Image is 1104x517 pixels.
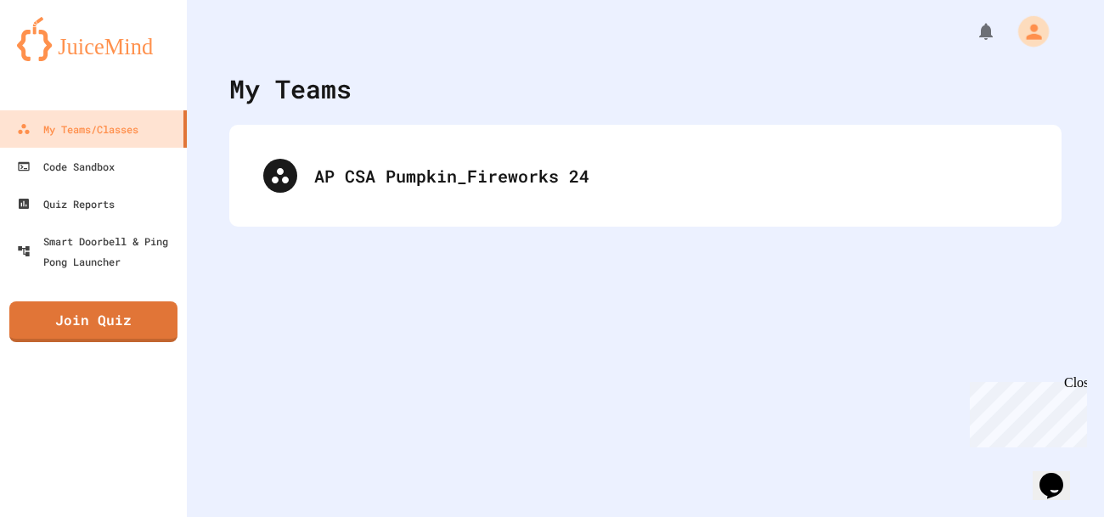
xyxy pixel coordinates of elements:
[17,194,115,214] div: Quiz Reports
[7,7,117,108] div: Chat with us now!Close
[17,17,170,61] img: logo-orange.svg
[17,156,115,177] div: Code Sandbox
[9,301,177,342] a: Join Quiz
[944,17,1000,46] div: My Notifications
[229,70,352,108] div: My Teams
[246,142,1045,210] div: AP CSA Pumpkin_Fireworks 24
[17,119,138,139] div: My Teams/Classes
[1000,12,1054,51] div: My Account
[314,163,1028,188] div: AP CSA Pumpkin_Fireworks 24
[1033,449,1087,500] iframe: chat widget
[963,375,1087,447] iframe: chat widget
[17,231,180,272] div: Smart Doorbell & Ping Pong Launcher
